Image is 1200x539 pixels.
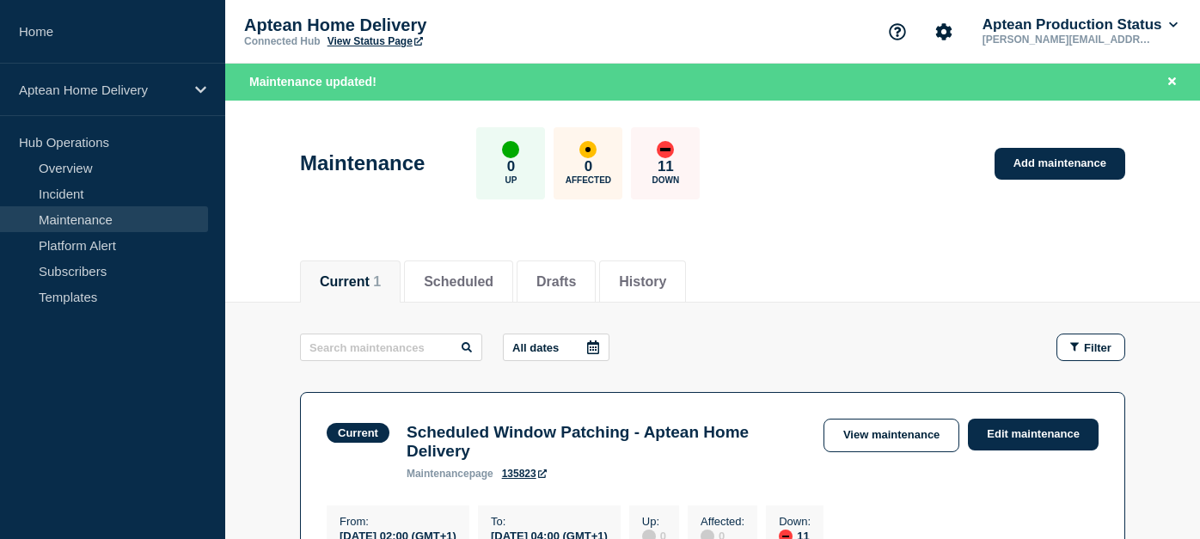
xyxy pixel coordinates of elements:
[585,158,592,175] p: 0
[328,35,423,47] a: View Status Page
[968,419,1099,450] a: Edit maintenance
[512,341,559,354] p: All dates
[642,515,666,528] p: Up :
[701,515,744,528] p: Affected :
[338,426,378,439] div: Current
[407,468,493,480] p: page
[244,35,321,47] p: Connected Hub
[1161,72,1183,92] button: Close banner
[507,158,515,175] p: 0
[1084,341,1111,354] span: Filter
[502,468,547,480] a: 135823
[926,14,962,50] button: Account settings
[536,274,576,290] button: Drafts
[19,83,184,97] p: Aptean Home Delivery
[407,468,469,480] span: maintenance
[373,274,381,289] span: 1
[657,141,674,158] div: down
[658,158,674,175] p: 11
[979,16,1181,34] button: Aptean Production Status
[979,34,1158,46] p: [PERSON_NAME][EMAIL_ADDRESS][DOMAIN_NAME]
[249,75,377,89] span: Maintenance updated!
[1056,334,1125,361] button: Filter
[407,423,806,461] h3: Scheduled Window Patching - Aptean Home Delivery
[779,515,811,528] p: Down :
[619,274,666,290] button: History
[320,274,381,290] button: Current 1
[491,515,608,528] p: To :
[879,14,915,50] button: Support
[502,141,519,158] div: up
[566,175,611,185] p: Affected
[823,419,959,452] a: View maintenance
[995,148,1125,180] a: Add maintenance
[424,274,493,290] button: Scheduled
[300,334,482,361] input: Search maintenances
[244,15,588,35] p: Aptean Home Delivery
[503,334,609,361] button: All dates
[340,515,456,528] p: From :
[505,175,517,185] p: Up
[579,141,597,158] div: affected
[300,151,425,175] h1: Maintenance
[652,175,680,185] p: Down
